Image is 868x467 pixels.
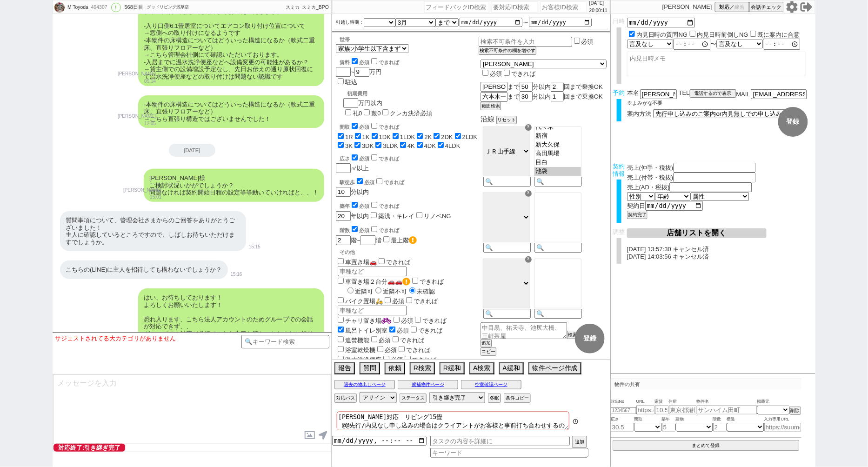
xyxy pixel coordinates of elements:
[376,178,382,184] input: できれば
[371,110,381,117] label: 敷0
[413,317,447,324] label: できれば
[338,258,344,264] input: 車置き場🚗
[627,173,813,182] div: 売上(付帯・税抜)
[54,2,65,13] img: 0hWf7mkIhYCEkaFCCI_Od2NmpECyM5ZVFbMyZPKCccVHpwd08eZHoQL31HUnAndB9KNHZPLSpEXn4WB38vBEL0fR0kVn4jIEk...
[430,436,570,446] input: タスクの内容を詳細に
[627,228,767,238] button: 店舗リストを開く
[371,202,377,208] input: できれば
[481,92,607,102] div: まで 分以内
[345,288,373,295] label: 近隣可
[374,180,404,185] label: できれば
[534,149,581,158] option: 高田馬場
[169,144,215,157] div: [DATE]
[751,4,782,11] span: 会話チェック
[490,70,502,77] span: 必須
[483,309,531,319] input: 🔍
[400,133,415,140] label: 1LDK
[138,95,324,128] div: -本物件の床構造についてはどういった構造になるか（軟式二重床、直張りフロアーなど） →こちら直張り構造ではございませんでした！
[778,107,808,137] button: 登録
[764,416,801,423] span: 入力専用URL
[385,347,397,354] span: 必須
[340,225,479,234] div: 階数
[138,288,324,365] div: はい、お待ちしております！ よろしくお願いいたします！ 恐れ入ります、こちら法人アカウントのためグループでの会話が対応できず、、 グループでの対応が必須でしたら先日お渡しいたしました担当[PER...
[338,336,344,342] input: 追焚機能
[534,243,582,253] input: 🔍
[534,140,581,149] option: 新大久保
[55,335,241,342] div: サジェストされてる大カテゴリがありません
[409,287,415,294] input: 未確認
[393,336,399,342] input: できれば
[581,38,594,45] label: 必須
[360,362,380,374] button: 質問
[336,317,392,324] label: チャリ置き場
[231,271,242,278] p: 15:16
[481,82,607,92] div: まで 分以内
[636,398,655,406] span: URL
[575,324,605,354] button: 登録
[410,278,444,285] label: できれば
[440,362,465,374] button: R緩和
[441,133,453,140] label: 2DK
[340,200,479,210] div: 築年
[336,53,399,87] div: ~ 万円
[336,153,479,173] div: ㎡以上
[627,110,651,117] span: 案内方法
[336,259,377,266] label: 車置き場🚗
[627,182,813,192] div: 売上(AD・税抜)
[338,346,344,352] input: 浴室乾燥機
[338,327,344,333] input: 風呂トイレ別室
[461,380,521,389] button: 空室確認ページ
[611,407,636,414] input: 1234567
[377,259,410,266] label: できれば
[362,142,374,149] label: 3DK
[88,4,109,11] div: 494307
[525,190,532,197] div: ☓
[398,380,458,389] button: 候補物件ページ
[502,70,535,77] label: できれば
[611,398,636,406] span: 吹出No
[736,91,750,98] span: MAIL
[669,398,697,406] span: 住所
[378,213,414,220] label: 築浅・キレイ
[286,5,300,10] span: スミカ
[334,362,355,374] button: 報告
[369,227,399,233] label: できれば
[364,180,374,185] span: 必須
[627,201,813,211] div: 契約日
[369,203,399,209] label: できれば
[636,406,655,414] input: https://suumo.jp/chintai/jnc_000022489271
[534,132,581,140] option: 新宿
[249,243,260,251] p: 15:15
[627,253,813,260] p: [DATE] 14:03:56 キャンセル済
[407,288,435,295] label: 未確認
[336,278,410,285] label: 車置き場２台分🚗🚗
[424,133,432,140] label: 2K
[369,124,399,130] label: できれば
[334,394,357,403] button: 対応パス
[564,83,603,90] span: 回まで乗換OK
[567,331,578,339] button: 検索
[338,297,344,303] input: バイク置場🛵
[790,407,801,415] button: 削除
[359,60,369,65] span: 必須
[343,87,432,118] div: 万円以内
[345,79,357,86] label: 駐込
[523,20,528,25] label: 〜
[147,4,189,11] div: グッドリビング浅草店
[627,211,648,219] button: 契約完了
[430,448,588,458] input: キーワード
[391,337,424,344] label: できれば
[613,163,625,177] span: 契約情報
[125,4,143,11] div: 568日目
[534,176,581,183] option: [PERSON_NAME]
[758,31,800,38] label: 既に案内に合意
[534,167,581,176] option: 池袋
[764,423,801,432] input: https://suumo.jp/chintai/jnc_000022489271
[345,142,353,149] label: 3K
[611,379,801,390] p: 物件の共有
[496,116,517,124] button: リセット
[371,58,377,64] input: できれば
[627,100,663,106] span: ※よみがな不要
[66,4,88,11] div: M Toyoda
[424,142,436,149] label: 4DK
